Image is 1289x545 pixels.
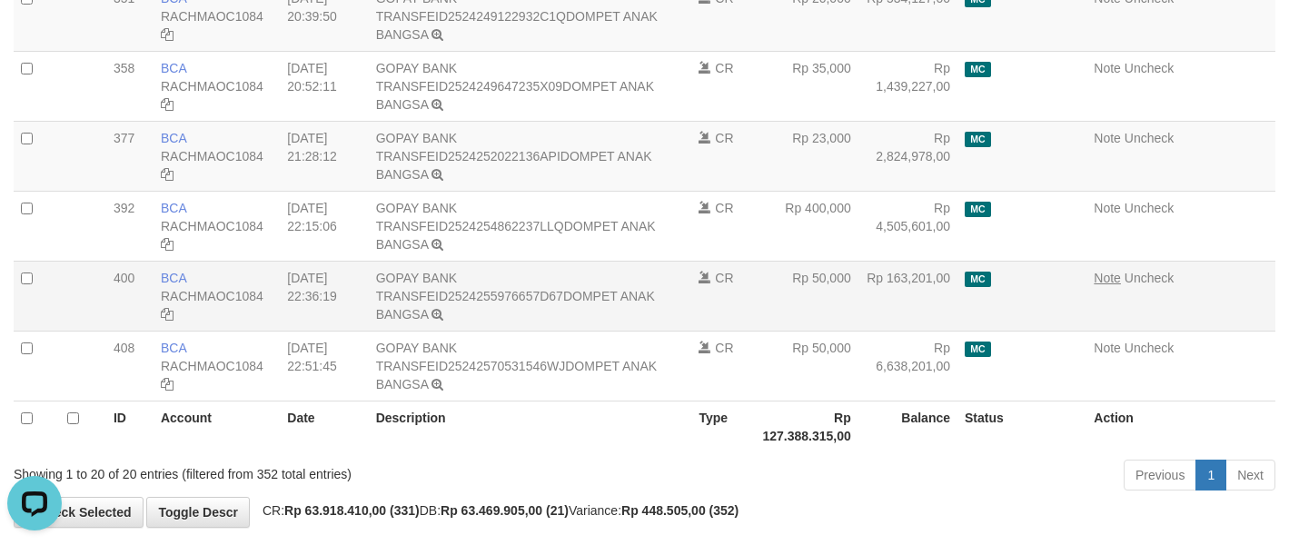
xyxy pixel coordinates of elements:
[755,331,858,401] td: Rp 50,000
[1125,201,1174,215] a: Uncheck
[106,401,154,452] th: ID
[858,121,957,191] td: Rp 2,824,978,00
[1125,61,1174,75] a: Uncheck
[280,51,368,121] td: [DATE] 20:52:11
[715,271,733,285] span: CR
[1086,401,1275,452] th: Action
[114,131,134,145] span: 377
[161,341,186,355] span: BCA
[14,458,523,483] div: Showing 1 to 20 of 20 entries (filtered from 352 total entries)
[965,272,991,287] span: Manually Checked by: blxdeposit
[1094,341,1121,355] a: Note
[965,62,991,77] span: Manually Checked by: blxdeposit
[715,341,733,355] span: CR
[280,191,368,261] td: [DATE] 22:15:06
[280,121,368,191] td: [DATE] 21:28:12
[114,201,134,215] span: 392
[1125,131,1174,145] a: Uncheck
[154,401,280,452] th: Account
[161,149,263,163] a: RACHMAOC1084
[858,191,957,261] td: Rp 4,505,601,00
[161,271,186,285] span: BCA
[114,271,134,285] span: 400
[1125,341,1174,355] a: Uncheck
[858,331,957,401] td: Rp 6,638,201,00
[691,401,755,452] th: Type
[1225,460,1275,490] a: Next
[161,97,174,112] a: Copy RACHMAOC1084 to clipboard
[621,503,739,518] strong: Rp 448.505,00 (352)
[253,503,739,518] span: CR: DB: Variance:
[376,271,655,322] a: GOPAY BANK TRANSFEID2524255976657D67DOMPET ANAK BANGSA
[1094,201,1121,215] a: Note
[280,401,368,452] th: Date
[14,497,144,528] a: Check Selected
[1094,271,1121,285] a: Note
[715,61,733,75] span: CR
[376,61,654,112] a: GOPAY BANK TRANSFEID2524249647235X09DOMPET ANAK BANGSA
[161,289,263,303] a: RACHMAOC1084
[114,61,134,75] span: 358
[755,121,858,191] td: Rp 23,000
[280,331,368,401] td: [DATE] 22:51:45
[161,131,186,145] span: BCA
[1094,131,1121,145] a: Note
[376,341,657,391] a: GOPAY BANK TRANSFEID25242570531546WJDOMPET ANAK BANGSA
[161,359,263,373] a: RACHMAOC1084
[858,51,957,121] td: Rp 1,439,227,00
[755,51,858,121] td: Rp 35,000
[161,61,186,75] span: BCA
[755,401,858,452] th: Rp 127.388.315,00
[376,131,652,182] a: GOPAY BANK TRANSFEID2524252022136APIDOMPET ANAK BANGSA
[1124,460,1196,490] a: Previous
[965,132,991,147] span: Manually Checked by: blxdeposit
[715,201,733,215] span: CR
[965,342,991,357] span: Manually Checked by: blxdeposit
[441,503,569,518] strong: Rp 63.469.905,00 (21)
[161,79,263,94] a: RACHMAOC1084
[7,7,62,62] button: Open LiveChat chat widget
[280,261,368,331] td: [DATE] 22:36:19
[858,401,957,452] th: Balance
[1195,460,1226,490] a: 1
[161,219,263,233] a: RACHMAOC1084
[369,401,692,452] th: Description
[161,307,174,322] a: Copy RACHMAOC1084 to clipboard
[1125,271,1174,285] a: Uncheck
[161,9,263,24] a: RACHMAOC1084
[755,261,858,331] td: Rp 50,000
[114,341,134,355] span: 408
[284,503,420,518] strong: Rp 63.918.410,00 (331)
[161,27,174,42] a: Copy RACHMAOC1084 to clipboard
[755,191,858,261] td: Rp 400,000
[957,401,1086,452] th: Status
[161,201,186,215] span: BCA
[161,377,174,391] a: Copy RACHMAOC1084 to clipboard
[715,131,733,145] span: CR
[1094,61,1121,75] a: Note
[965,202,991,217] span: Manually Checked by: blxdeposit
[161,237,174,252] a: Copy RACHMAOC1084 to clipboard
[161,167,174,182] a: Copy RACHMAOC1084 to clipboard
[376,201,656,252] a: GOPAY BANK TRANSFEID2524254862237LLQDOMPET ANAK BANGSA
[858,261,957,331] td: Rp 163,201,00
[146,497,250,528] a: Toggle Descr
